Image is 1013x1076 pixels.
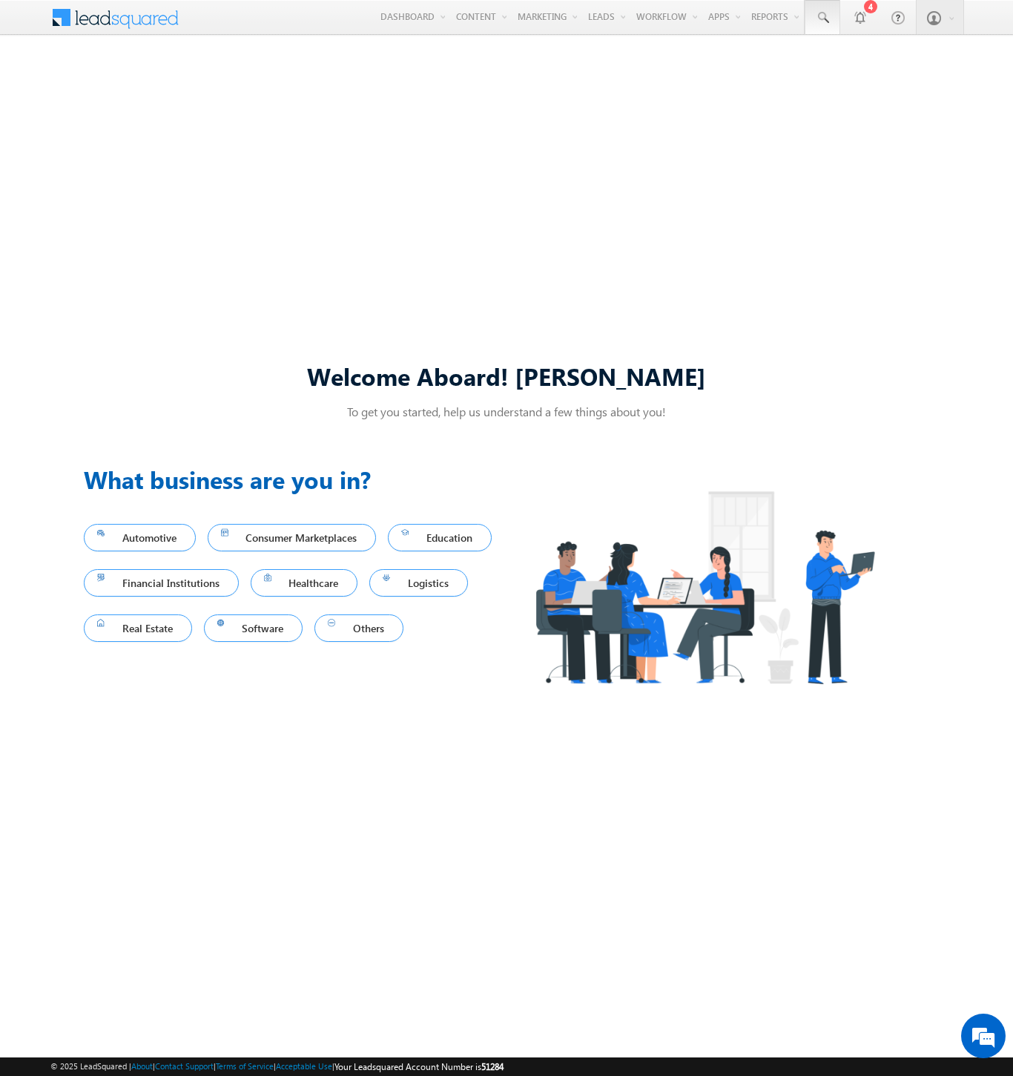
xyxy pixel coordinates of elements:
[131,1061,153,1071] a: About
[84,462,506,497] h3: What business are you in?
[97,528,182,548] span: Automotive
[481,1061,504,1072] span: 51284
[221,528,363,548] span: Consumer Marketplaces
[97,618,179,638] span: Real Estate
[401,528,478,548] span: Education
[276,1061,332,1071] a: Acceptable Use
[50,1060,504,1074] span: © 2025 LeadSquared | | | | |
[97,573,225,593] span: Financial Institutions
[334,1061,504,1072] span: Your Leadsquared Account Number is
[217,618,290,638] span: Software
[84,360,929,392] div: Welcome Aboard! [PERSON_NAME]
[155,1061,214,1071] a: Contact Support
[264,573,345,593] span: Healthcare
[383,573,455,593] span: Logistics
[84,404,929,419] p: To get you started, help us understand a few things about you!
[328,618,390,638] span: Others
[216,1061,274,1071] a: Terms of Service
[506,462,903,713] img: Industry.png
